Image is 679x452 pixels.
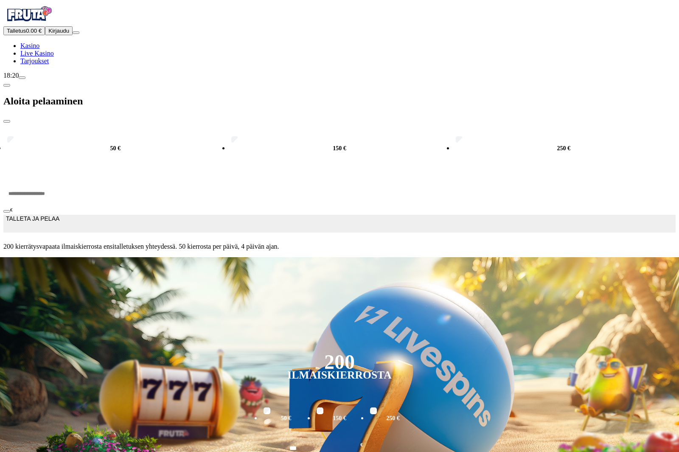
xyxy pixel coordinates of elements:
[20,57,49,65] span: Tarjoukset
[368,406,418,431] label: 250 €
[20,50,54,57] span: Live Kasino
[3,95,676,107] h2: Aloita pelaaminen
[314,406,364,431] label: 150 €
[20,50,54,57] a: poker-chip iconLive Kasino
[3,210,10,213] button: eye icon
[20,42,39,49] span: Kasino
[7,28,26,34] span: Talletus
[20,42,39,49] a: diamond iconKasino
[3,3,54,25] img: Fruta
[19,76,25,79] button: live-chat
[10,207,13,212] span: €
[20,57,49,65] a: gift-inverted iconTarjoukset
[3,120,10,123] button: close
[6,215,59,232] span: TALLETA JA PELAA
[3,243,676,250] span: 200 kierrätysvapaata ilmaiskierrosta ensitalletuksen yhteydessä. 50 kierrosta per päivä, 4 päivän...
[3,215,676,233] button: TALLETA JA PELAA
[3,19,54,26] a: Fruta
[3,72,19,79] span: 18:20
[26,28,42,34] span: 0.00 €
[48,28,69,34] span: Kirjaudu
[360,441,363,449] span: €
[5,135,225,162] label: 50 €
[3,26,45,35] button: Talletusplus icon0.00 €
[45,26,73,35] button: Kirjaudu
[229,135,449,162] label: 150 €
[454,135,674,162] label: 250 €
[287,370,392,380] div: Ilmaiskierrosta
[73,31,79,34] button: menu
[3,84,10,87] button: chevron-left icon
[3,3,676,65] nav: Primary
[324,357,355,367] div: 200
[261,406,311,431] label: 50 €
